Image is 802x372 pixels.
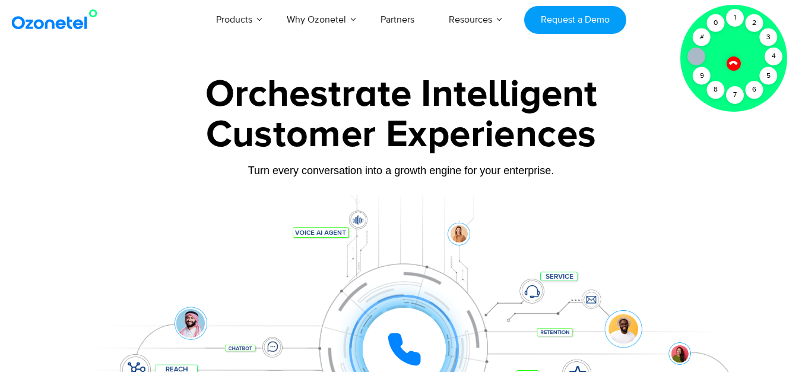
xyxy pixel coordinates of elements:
div: 3 [760,29,778,46]
div: 6 [746,81,763,99]
div: 0 [707,14,725,32]
a: Request a Demo [524,6,626,34]
div: 2 [746,14,763,32]
div: Turn every conversation into a growth engine for your enterprise. [30,164,772,177]
div: # [693,29,711,46]
div: Customer Experiences [30,106,772,163]
div: 8 [707,81,725,99]
div: 4 [765,48,782,65]
div: Orchestrate Intelligent [30,75,772,114]
div: 9 [693,67,711,85]
div: 1 [726,9,744,27]
div: 7 [726,86,744,104]
div: 5 [760,67,778,85]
